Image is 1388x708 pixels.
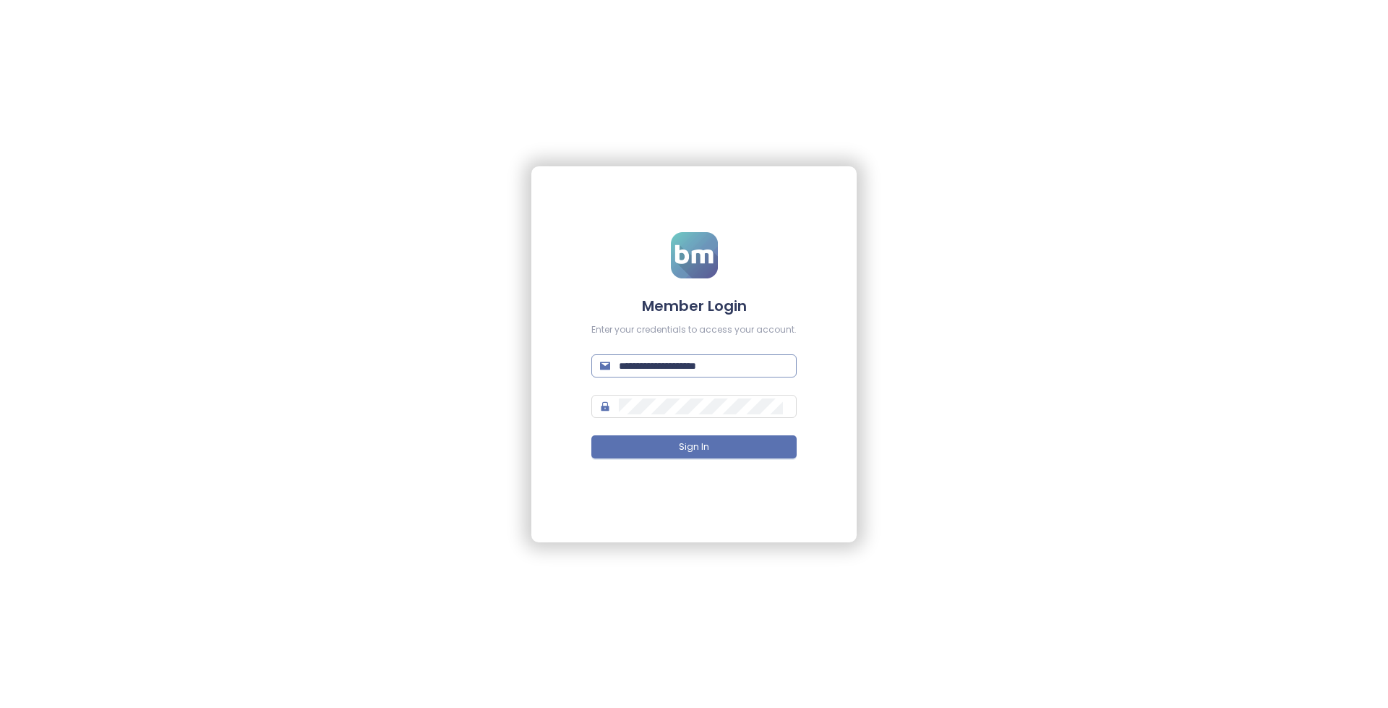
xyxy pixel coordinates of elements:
[591,296,797,316] h4: Member Login
[600,361,610,371] span: mail
[600,401,610,411] span: lock
[591,435,797,459] button: Sign In
[679,440,709,454] span: Sign In
[671,232,718,278] img: logo
[591,323,797,337] div: Enter your credentials to access your account.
